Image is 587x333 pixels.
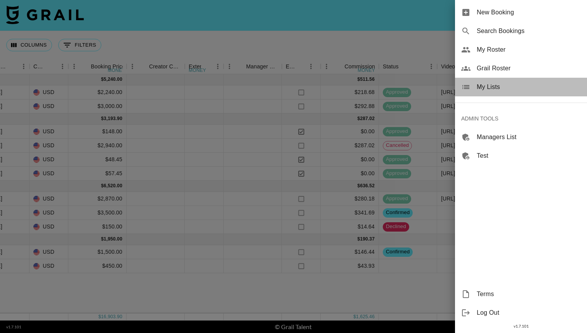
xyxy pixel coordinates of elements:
div: v 1.7.101 [455,322,587,330]
div: Grail Roster [455,59,587,78]
div: Test [455,146,587,165]
div: Search Bookings [455,22,587,40]
div: Terms [455,285,587,303]
span: Log Out [477,308,581,317]
span: My Lists [477,82,581,92]
span: My Roster [477,45,581,54]
div: Managers List [455,128,587,146]
span: Grail Roster [477,64,581,73]
div: My Lists [455,78,587,96]
span: Managers List [477,133,581,142]
div: My Roster [455,40,587,59]
span: Search Bookings [477,26,581,36]
span: New Booking [477,8,581,17]
div: Log Out [455,303,587,322]
div: New Booking [455,3,587,22]
span: Test [477,151,581,160]
div: ADMIN TOOLS [455,109,587,128]
span: Terms [477,289,581,299]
